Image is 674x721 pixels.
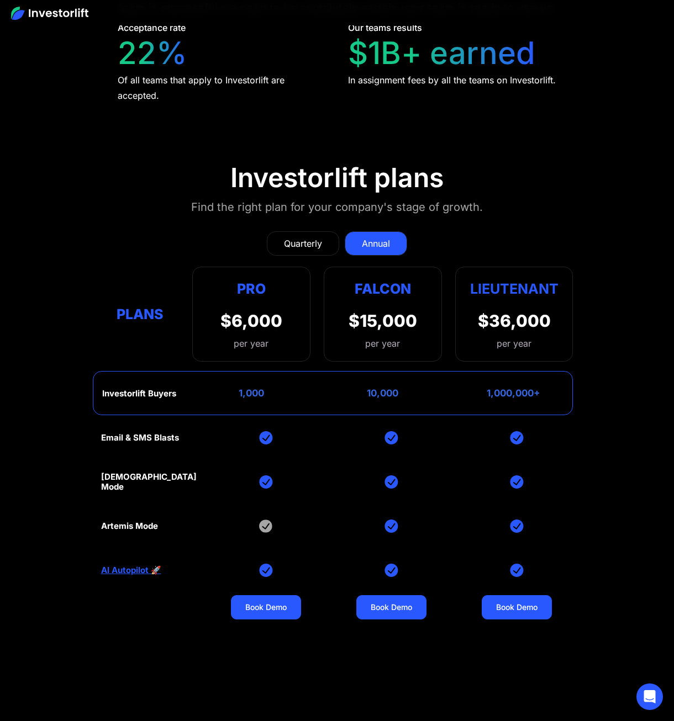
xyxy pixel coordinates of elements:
[230,162,444,194] div: Investorlift plans
[118,21,186,34] div: Acceptance rate
[478,311,551,331] div: $36,000
[231,595,301,619] a: Book Demo
[284,237,322,250] div: Quarterly
[102,389,176,399] div: Investorlift Buyers
[365,337,400,350] div: per year
[348,35,535,72] div: $1B+ earned
[101,521,158,531] div: Artemis Mode
[101,565,161,575] a: AI Autopilot 🚀
[482,595,552,619] a: Book Demo
[348,21,422,34] div: Our teams results
[118,35,187,72] div: 22%
[101,433,179,443] div: Email & SMS Blasts
[367,388,398,399] div: 10,000
[497,337,531,350] div: per year
[220,278,282,300] div: Pro
[101,303,179,325] div: Plans
[101,472,197,492] div: [DEMOGRAPHIC_DATA] Mode
[362,237,390,250] div: Annual
[470,280,559,297] strong: Lieutenant
[349,311,417,331] div: $15,000
[191,198,483,216] div: Find the right plan for your company's stage of growth.
[355,278,411,300] div: Falcon
[636,683,663,710] div: Open Intercom Messenger
[118,72,327,103] div: Of all teams that apply to Investorlift are accepted.
[239,388,264,399] div: 1,000
[220,337,282,350] div: per year
[487,388,540,399] div: 1,000,000+
[356,595,426,619] a: Book Demo
[348,72,556,88] div: In assignment fees by all the teams on Investorlift.
[220,311,282,331] div: $6,000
